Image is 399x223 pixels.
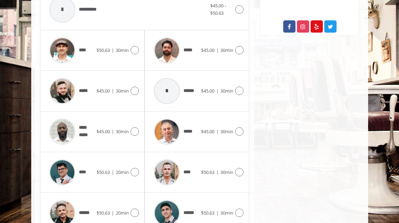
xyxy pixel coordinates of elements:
[220,88,233,94] span: 30min
[116,169,129,175] span: 20min
[112,128,114,135] span: |
[116,88,129,94] span: 30min
[220,210,233,216] span: 30min
[97,88,110,94] span: $45.00
[220,169,233,175] span: 30min
[116,210,129,216] span: 20min
[97,47,110,53] span: $50.63
[201,210,214,216] span: $50.63
[116,47,129,53] span: 30min
[216,169,219,175] span: |
[201,47,214,53] span: $45.00
[220,47,233,53] span: 30min
[116,128,129,135] span: 30min
[112,210,114,216] span: |
[97,169,110,175] span: $50.63
[97,128,110,135] span: $45.00
[216,210,219,216] span: |
[112,47,114,53] span: |
[220,128,233,135] span: 30min
[201,128,214,135] span: $45.00
[210,2,226,16] span: $45.00 - $50.63
[216,88,219,94] span: |
[112,169,114,175] span: |
[97,210,110,216] span: $50.63
[216,47,219,53] span: |
[201,169,214,175] span: $50.63
[112,88,114,94] span: |
[216,128,219,135] span: |
[201,88,214,94] span: $45.00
